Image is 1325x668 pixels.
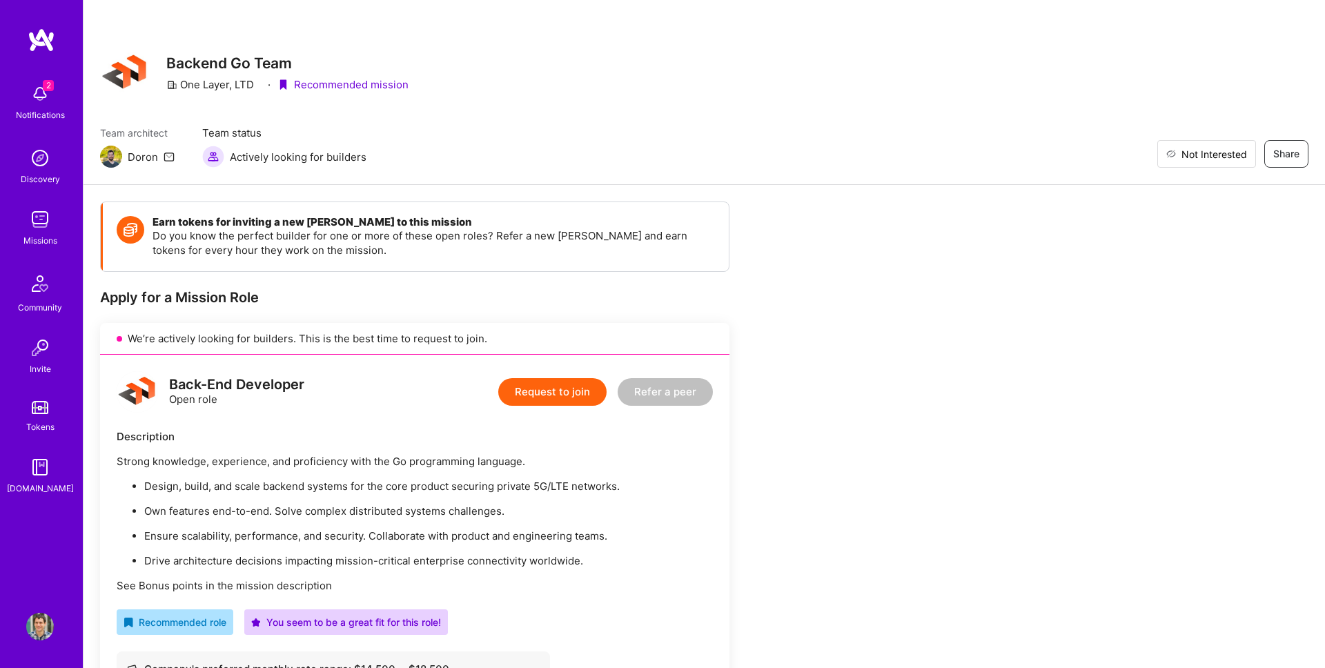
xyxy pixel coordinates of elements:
[1166,149,1176,159] i: icon EyeClosed
[498,378,607,406] button: Request to join
[144,504,713,518] p: Own features end-to-end. Solve complex distributed systems challenges.
[18,300,62,315] div: Community
[117,429,713,444] div: Description
[128,150,158,164] div: Doron
[100,146,122,168] img: Team Architect
[169,377,304,392] div: Back-End Developer
[43,80,54,91] span: 2
[7,481,74,495] div: [DOMAIN_NAME]
[23,233,57,248] div: Missions
[153,216,715,228] h4: Earn tokens for inviting a new [PERSON_NAME] to this mission
[144,529,713,543] p: Ensure scalability, performance, and security. Collaborate with product and engineering teams.
[23,267,57,300] img: Community
[202,126,366,140] span: Team status
[117,371,158,413] img: logo
[268,77,271,92] div: ·
[32,401,48,414] img: tokens
[26,453,54,481] img: guide book
[251,615,441,629] div: You seem to be a great fit for this role!
[26,420,55,434] div: Tokens
[26,206,54,233] img: teamwork
[153,228,715,257] p: Do you know the perfect builder for one or more of these open roles? Refer a new [PERSON_NAME] an...
[166,77,254,92] div: One Layer, LTD
[100,126,175,140] span: Team architect
[100,323,729,355] div: We’re actively looking for builders. This is the best time to request to join.
[166,55,409,72] h3: Backend Go Team
[618,378,713,406] button: Refer a peer
[26,80,54,108] img: bell
[26,334,54,362] img: Invite
[251,618,261,627] i: icon PurpleStar
[1157,140,1256,168] button: Not Interested
[1273,147,1299,161] span: Share
[164,151,175,162] i: icon Mail
[124,615,226,629] div: Recommended role
[169,377,304,406] div: Open role
[117,578,713,593] p: See Bonus points in the mission description
[144,479,713,493] p: Design, build, and scale backend systems for the core product securing private 5G/LTE networks.
[16,108,65,122] div: Notifications
[277,77,409,92] div: Recommended mission
[26,613,54,640] img: User Avatar
[144,553,713,568] p: Drive architecture decisions impacting mission-critical enterprise connectivity worldwide.
[230,150,366,164] span: Actively looking for builders
[166,79,177,90] i: icon CompanyGray
[117,216,144,244] img: Token icon
[277,79,288,90] i: icon PurpleRibbon
[23,613,57,640] a: User Avatar
[21,172,60,186] div: Discovery
[100,48,150,98] img: Company Logo
[202,146,224,168] img: Actively looking for builders
[124,618,133,627] i: icon RecommendedBadge
[28,28,55,52] img: logo
[30,362,51,376] div: Invite
[1181,147,1247,161] span: Not Interested
[1264,140,1308,168] button: Share
[100,288,729,306] div: Apply for a Mission Role
[117,454,713,469] p: Strong knowledge, experience, and proficiency with the Go programming language.
[26,144,54,172] img: discovery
